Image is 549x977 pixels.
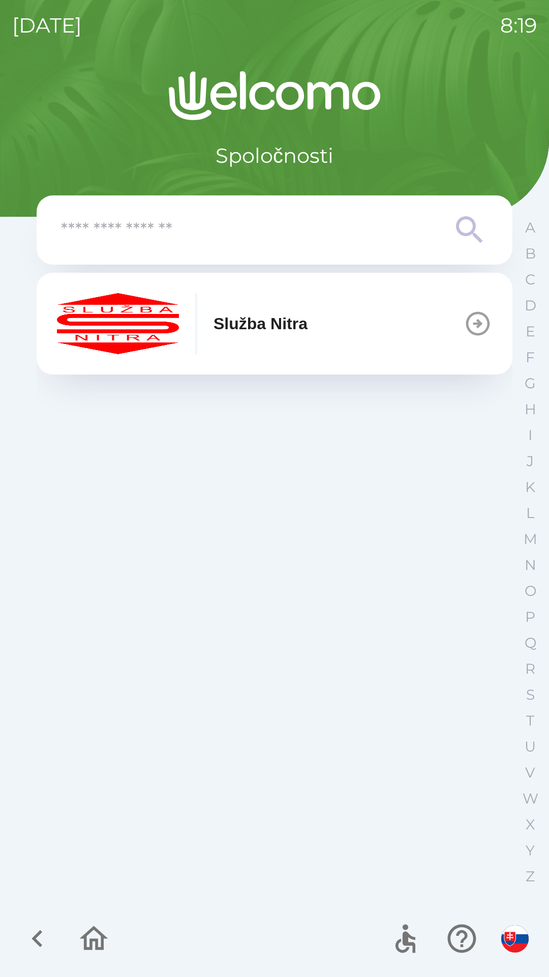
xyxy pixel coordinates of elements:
p: M [524,530,537,548]
p: K [525,478,535,496]
button: I [517,422,543,448]
button: K [517,474,543,500]
button: X [517,812,543,838]
p: P [525,608,535,626]
button: G [517,370,543,396]
p: T [526,712,534,730]
p: Z [526,868,535,885]
p: Q [525,634,536,652]
button: T [517,708,543,734]
button: Služba Nitra [37,273,512,375]
button: P [517,604,543,630]
button: U [517,734,543,760]
button: H [517,396,543,422]
p: 8:19 [500,10,537,41]
p: Služba Nitra [213,311,308,336]
button: R [517,656,543,682]
button: D [517,293,543,319]
p: F [526,349,535,366]
p: X [526,816,535,834]
p: H [525,400,536,418]
button: B [517,241,543,267]
p: N [525,556,536,574]
button: Z [517,864,543,889]
p: V [525,764,535,782]
p: L [526,504,534,522]
img: c55f63fc-e714-4e15-be12-dfeb3df5ea30.png [57,293,179,354]
button: F [517,344,543,370]
button: Y [517,838,543,864]
p: I [528,426,532,444]
p: B [525,245,536,263]
button: V [517,760,543,786]
button: N [517,552,543,578]
button: W [517,786,543,812]
p: [DATE] [12,10,82,41]
p: W [523,790,538,808]
button: S [517,682,543,708]
button: E [517,319,543,344]
button: A [517,215,543,241]
button: Q [517,630,543,656]
button: J [517,448,543,474]
button: M [517,526,543,552]
img: sk flag [501,925,529,953]
p: U [525,738,536,756]
button: C [517,267,543,293]
p: C [525,271,535,289]
p: E [526,323,535,340]
p: D [525,297,536,314]
p: Spoločnosti [216,140,333,171]
p: G [525,375,536,392]
p: R [525,660,535,678]
button: O [517,578,543,604]
p: O [525,582,536,600]
img: Logo [37,71,512,120]
p: Y [526,842,535,859]
p: A [525,219,535,237]
button: L [517,500,543,526]
p: S [526,686,535,704]
p: J [527,452,534,470]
